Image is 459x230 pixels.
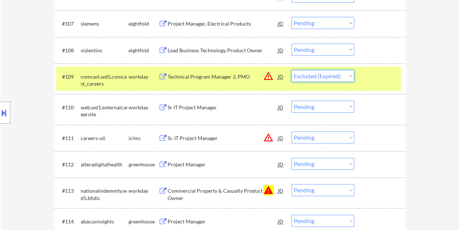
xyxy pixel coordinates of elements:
[263,71,274,81] button: warning_amber
[168,47,278,54] div: Lead Business Technology Product Owner
[168,104,278,111] div: Sr IT Project Manager
[81,20,129,27] div: siemens
[263,132,274,143] button: warning_amber
[263,185,274,195] button: warning
[62,187,75,195] div: #113
[277,17,284,30] div: JD
[129,104,158,111] div: workday
[129,135,158,142] div: icims
[129,161,158,168] div: greenhouse
[129,73,158,80] div: workday
[168,218,278,225] div: Project Manager
[129,47,158,54] div: eightfold
[277,131,284,144] div: JD
[277,215,284,228] div: JD
[81,218,129,225] div: abacusinsights
[129,187,158,195] div: workday
[168,161,278,168] div: Project Manager
[168,135,278,142] div: Sr. IT Project Manager
[168,73,278,80] div: Technical Program Manager 3, PMO
[277,158,284,171] div: JD
[277,184,284,197] div: JD
[129,20,158,27] div: eightfold
[62,218,75,225] div: #114
[277,101,284,114] div: JD
[277,44,284,57] div: JD
[277,70,284,83] div: JD
[62,20,75,27] div: #107
[168,187,278,201] div: Commercial Property & Casualty Product Owner
[81,187,129,201] div: nationalindemnity.wd5.bhdic
[168,20,278,27] div: Project Manager, Electrical Products
[129,218,158,225] div: greenhouse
